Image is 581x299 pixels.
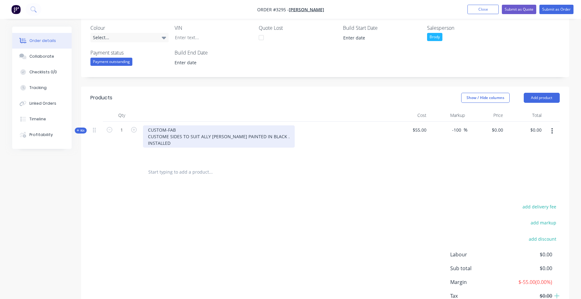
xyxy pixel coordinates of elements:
[170,58,248,67] input: Enter date
[11,5,21,14] img: Factory
[75,128,87,134] div: Kit
[502,5,536,14] button: Submit as Quote
[90,58,132,66] div: Payment outstanding
[526,235,560,243] button: add discount
[12,111,72,127] button: Timeline
[259,24,337,32] label: Quote Lost
[12,49,72,64] button: Collaborate
[339,33,417,43] input: Enter date
[29,132,53,138] div: Profitability
[393,127,427,133] span: $55.00
[506,278,552,286] span: $-55.00 ( 0.00 %)
[143,125,295,148] div: CUSTOM-FAB CUSTOME SIDES TO SUIT ALLY [PERSON_NAME] PAINTED IN BLACK . INSTALLED
[29,69,57,75] div: Checklists 0/0
[29,54,54,59] div: Collaborate
[429,109,467,122] div: Markup
[148,166,273,178] input: Start typing to add a product...
[461,93,510,103] button: Show / Hide columns
[506,265,552,272] span: $0.00
[450,251,506,258] span: Labour
[90,33,169,42] div: Select...
[175,49,253,56] label: Build End Date
[343,24,421,32] label: Build Start Date
[391,109,429,122] div: Cost
[450,265,506,272] span: Sub total
[90,24,169,32] label: Colour
[12,64,72,80] button: Checklists 0/0
[527,218,560,227] button: add markup
[12,96,72,111] button: Linked Orders
[539,5,573,14] button: Submit as Order
[467,5,499,14] button: Close
[29,116,46,122] div: Timeline
[464,126,467,134] span: %
[103,109,140,122] div: Qty
[12,127,72,143] button: Profitability
[12,80,72,96] button: Tracking
[90,49,169,56] label: Payment status
[29,85,47,91] div: Tracking
[506,109,544,122] div: Total
[519,202,560,211] button: add delivery fee
[427,24,505,32] label: Salesperson
[289,7,324,13] a: [PERSON_NAME]
[524,93,560,103] button: Add product
[175,24,253,32] label: VIN
[467,109,506,122] div: Price
[257,7,289,13] span: Order #3295 -
[29,101,56,106] div: Linked Orders
[427,33,442,41] div: Brody
[450,278,506,286] span: Margin
[29,38,56,44] div: Order details
[77,128,85,133] span: Kit
[12,33,72,49] button: Order details
[90,94,112,102] div: Products
[506,251,552,258] span: $0.00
